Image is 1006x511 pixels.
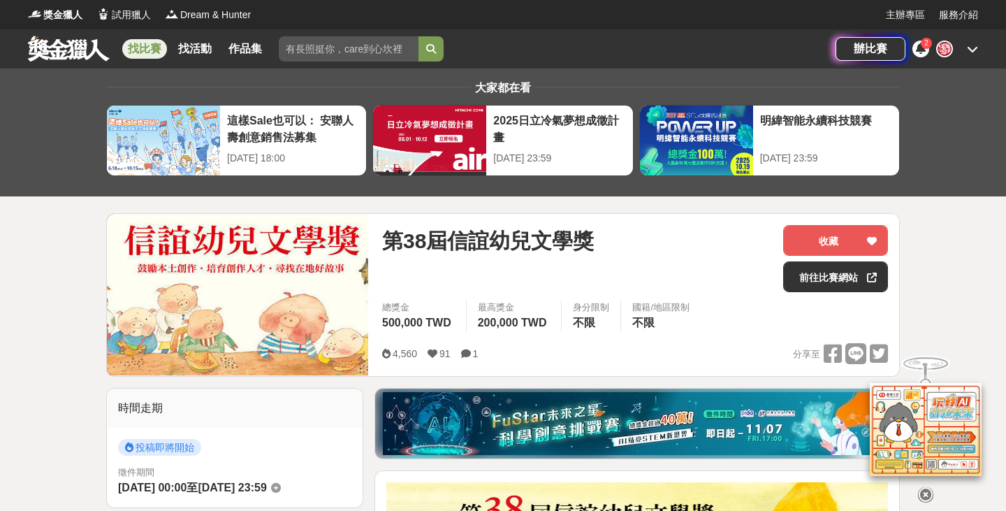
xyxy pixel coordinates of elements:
[96,7,110,21] img: Logo
[173,39,217,59] a: 找活動
[573,301,609,315] div: 身分限制
[760,113,892,144] div: 明緯智能永續科技競賽
[279,36,418,62] input: 有長照挺你，care到心坎裡！青春出手，拍出照顧 影音徵件活動
[836,37,905,61] a: 辦比賽
[223,39,268,59] a: 作品集
[870,383,982,476] img: d2146d9a-e6f6-4337-9592-8cefde37ba6b.png
[198,482,266,494] span: [DATE] 23:59
[107,389,363,428] div: 時間走期
[924,39,928,47] span: 2
[493,113,625,144] div: 2025日立冷氣夢想成徵計畫
[939,8,978,22] a: 服務介紹
[112,8,151,22] span: 試用獵人
[28,8,82,22] a: Logo獎金獵人
[118,439,201,456] span: 投稿即將開始
[439,348,451,359] span: 91
[938,42,952,56] img: Avatar
[96,8,151,22] a: Logo試用獵人
[383,392,891,455] img: d40c9272-0343-4c18-9a81-6198b9b9e0f4.jpg
[493,151,625,166] div: [DATE] 23:59
[227,113,359,144] div: 這樣Sale也可以： 安聯人壽創意銷售法募集
[472,82,534,94] span: 大家都在看
[783,225,888,256] button: 收藏
[632,317,655,329] span: 不限
[760,151,892,166] div: [DATE] 23:59
[118,482,187,494] span: [DATE] 00:00
[393,348,417,359] span: 4,560
[106,105,367,176] a: 這樣Sale也可以： 安聯人壽創意銷售法募集[DATE] 18:00
[382,225,594,257] span: 第38屆信誼幼兒文學獎
[573,317,595,329] span: 不限
[107,214,368,375] img: Cover Image
[382,301,455,315] span: 總獎金
[382,317,451,329] span: 500,000 TWD
[227,151,359,166] div: [DATE] 18:00
[165,7,179,21] img: Logo
[122,39,167,59] a: 找比賽
[793,344,820,365] span: 分享至
[886,8,925,22] a: 主辦專區
[478,301,551,315] span: 最高獎金
[28,7,42,21] img: Logo
[473,348,479,359] span: 1
[43,8,82,22] span: 獎金獵人
[632,301,690,315] div: 國籍/地區限制
[639,105,900,176] a: 明緯智能永續科技競賽[DATE] 23:59
[372,105,633,176] a: 2025日立冷氣夢想成徵計畫[DATE] 23:59
[118,467,154,477] span: 徵件期間
[187,482,198,494] span: 至
[478,317,547,329] span: 200,000 TWD
[180,8,251,22] span: Dream & Hunter
[783,261,888,292] a: 前往比賽網站
[165,8,251,22] a: LogoDream & Hunter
